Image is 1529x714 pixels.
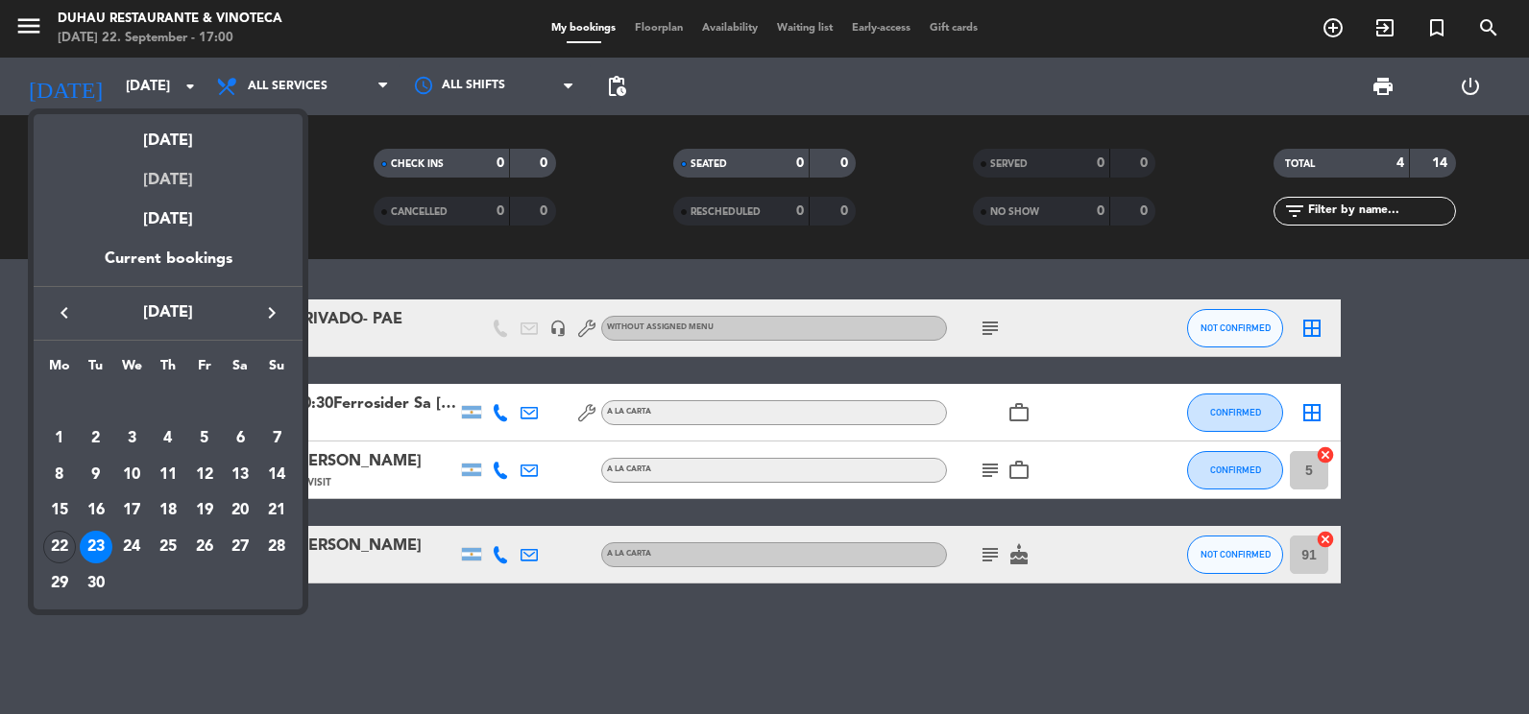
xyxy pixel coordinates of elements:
[41,384,295,420] td: SEP
[150,492,186,529] td: September 18, 2025
[258,529,295,565] td: September 28, 2025
[152,531,184,563] div: 25
[78,457,114,493] td: September 9, 2025
[80,494,112,527] div: 16
[188,422,221,455] div: 5
[186,355,223,385] th: Friday
[223,420,259,457] td: September 6, 2025
[113,492,150,529] td: September 17, 2025
[258,492,295,529] td: September 21, 2025
[43,531,76,563] div: 22
[223,492,259,529] td: September 20, 2025
[115,531,148,563] div: 24
[258,457,295,493] td: September 14, 2025
[47,300,82,325] button: keyboard_arrow_left
[41,529,78,565] td: September 22, 2025
[41,457,78,493] td: September 8, 2025
[224,422,256,455] div: 6
[41,355,78,385] th: Monday
[115,494,148,527] div: 17
[80,422,112,455] div: 2
[260,301,283,324] i: keyboard_arrow_right
[80,459,112,491] div: 9
[78,492,114,529] td: September 16, 2025
[113,457,150,493] td: September 10, 2025
[78,529,114,565] td: September 23, 2025
[150,529,186,565] td: September 25, 2025
[223,355,259,385] th: Saturday
[43,459,76,491] div: 8
[41,492,78,529] td: September 15, 2025
[260,422,293,455] div: 7
[260,494,293,527] div: 21
[43,494,76,527] div: 15
[113,355,150,385] th: Wednesday
[224,459,256,491] div: 13
[41,420,78,457] td: September 1, 2025
[150,355,186,385] th: Thursday
[186,420,223,457] td: September 5, 2025
[150,457,186,493] td: September 11, 2025
[223,529,259,565] td: September 27, 2025
[80,531,112,563] div: 23
[34,154,303,193] div: [DATE]
[34,193,303,247] div: [DATE]
[188,459,221,491] div: 12
[78,565,114,602] td: September 30, 2025
[115,422,148,455] div: 3
[34,247,303,286] div: Current bookings
[224,531,256,563] div: 27
[258,420,295,457] td: September 7, 2025
[186,457,223,493] td: September 12, 2025
[115,459,148,491] div: 10
[152,459,184,491] div: 11
[43,567,76,600] div: 29
[152,422,184,455] div: 4
[260,459,293,491] div: 14
[188,531,221,563] div: 26
[43,422,76,455] div: 1
[260,531,293,563] div: 28
[82,300,255,325] span: [DATE]
[80,567,112,600] div: 30
[34,114,303,154] div: [DATE]
[152,494,184,527] div: 18
[255,300,289,325] button: keyboard_arrow_right
[223,457,259,493] td: September 13, 2025
[113,529,150,565] td: September 24, 2025
[113,420,150,457] td: September 3, 2025
[41,565,78,602] td: September 29, 2025
[150,420,186,457] td: September 4, 2025
[188,494,221,527] div: 19
[78,420,114,457] td: September 2, 2025
[53,301,76,324] i: keyboard_arrow_left
[258,355,295,385] th: Sunday
[186,492,223,529] td: September 19, 2025
[186,529,223,565] td: September 26, 2025
[78,355,114,385] th: Tuesday
[224,494,256,527] div: 20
